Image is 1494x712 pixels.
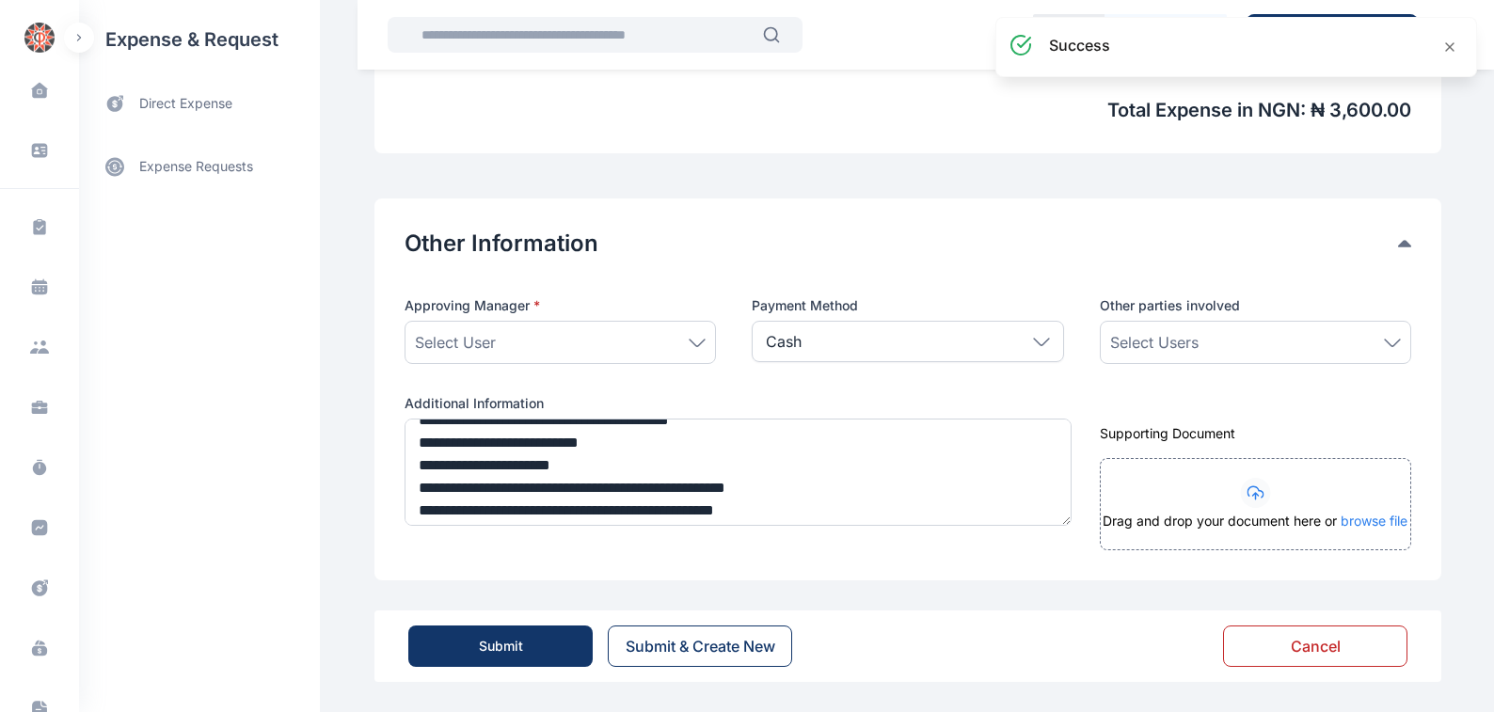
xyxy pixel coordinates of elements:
h3: success [1049,34,1110,56]
button: Submit [408,625,593,667]
button: Cancel [1223,625,1407,667]
span: Select Users [1110,331,1199,354]
div: expense requests [79,129,320,189]
div: Submit [479,637,523,656]
label: Additional Information [405,394,1064,413]
div: Supporting Document [1100,424,1411,443]
button: Other Information [405,229,1398,259]
span: Total Expense in NGN : ₦ 3,600.00 [405,97,1411,123]
label: Payment Method [752,296,1063,315]
button: Submit & Create New [608,625,792,667]
a: direct expense [79,79,320,129]
div: Drag and drop your document here or [1101,512,1410,549]
span: Other parties involved [1100,296,1240,315]
a: expense requests [79,144,320,189]
p: Cash [766,330,802,353]
span: direct expense [139,94,232,114]
span: browse file [1341,513,1407,529]
span: Approving Manager [405,296,540,315]
span: Select User [415,331,496,354]
div: Other Information [405,229,1411,259]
